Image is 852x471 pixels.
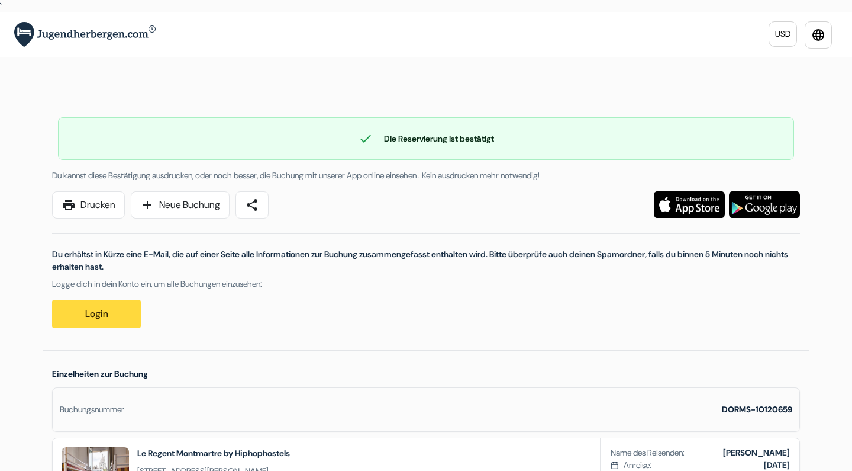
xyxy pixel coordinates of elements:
img: Jugendherbergen.com [14,22,156,47]
a: addNeue Buchung [131,191,230,219]
span: Du kannst diese Bestätigung ausdrucken, oder noch besser, die Buchung mit unserer App online eins... [52,170,540,181]
h2: Le Regent Montmartre by Hiphophostels [137,447,290,459]
a: share [235,191,269,219]
b: [DATE] [764,460,790,470]
span: Name des Reisenden: [611,447,685,459]
img: Lade die kostenlose App herunter [729,191,800,218]
a: language [805,21,832,49]
a: Login [52,300,141,328]
p: Logge dich in dein Konto ein, um alle Buchungen einzusehen: [52,278,800,290]
span: share [245,198,259,212]
a: printDrucken [52,191,125,219]
span: add [140,198,154,212]
b: [PERSON_NAME] [723,447,790,458]
img: Lade die kostenlose App herunter [654,191,725,218]
a: USD [769,21,797,47]
p: Du erhältst in Kürze eine E-Mail, die auf einer Seite alle Informationen zur Buchung zusammengefa... [52,248,800,273]
span: check [359,132,373,146]
div: Buchungsnummer [60,403,124,416]
span: print [62,198,76,212]
span: Einzelheiten zur Buchung [52,369,148,379]
div: Die Reservierung ist bestätigt [59,132,793,146]
i: language [811,28,825,42]
strong: DORMS-10120659 [722,404,792,415]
